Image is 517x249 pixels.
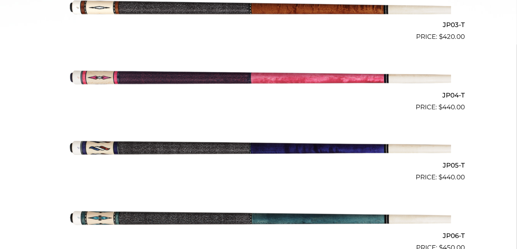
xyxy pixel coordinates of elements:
span: $ [439,33,443,40]
h2: JP04-T [52,88,465,102]
span: $ [439,103,443,111]
span: $ [439,173,443,181]
a: JP04-T $440.00 [52,45,465,112]
bdi: 440.00 [439,173,465,181]
img: JP04-T [66,45,451,109]
h2: JP03-T [52,18,465,32]
img: JP05-T [66,115,451,179]
bdi: 440.00 [439,103,465,111]
h2: JP05-T [52,158,465,172]
h2: JP06-T [52,228,465,243]
bdi: 420.00 [439,33,465,40]
a: JP05-T $440.00 [52,115,465,182]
